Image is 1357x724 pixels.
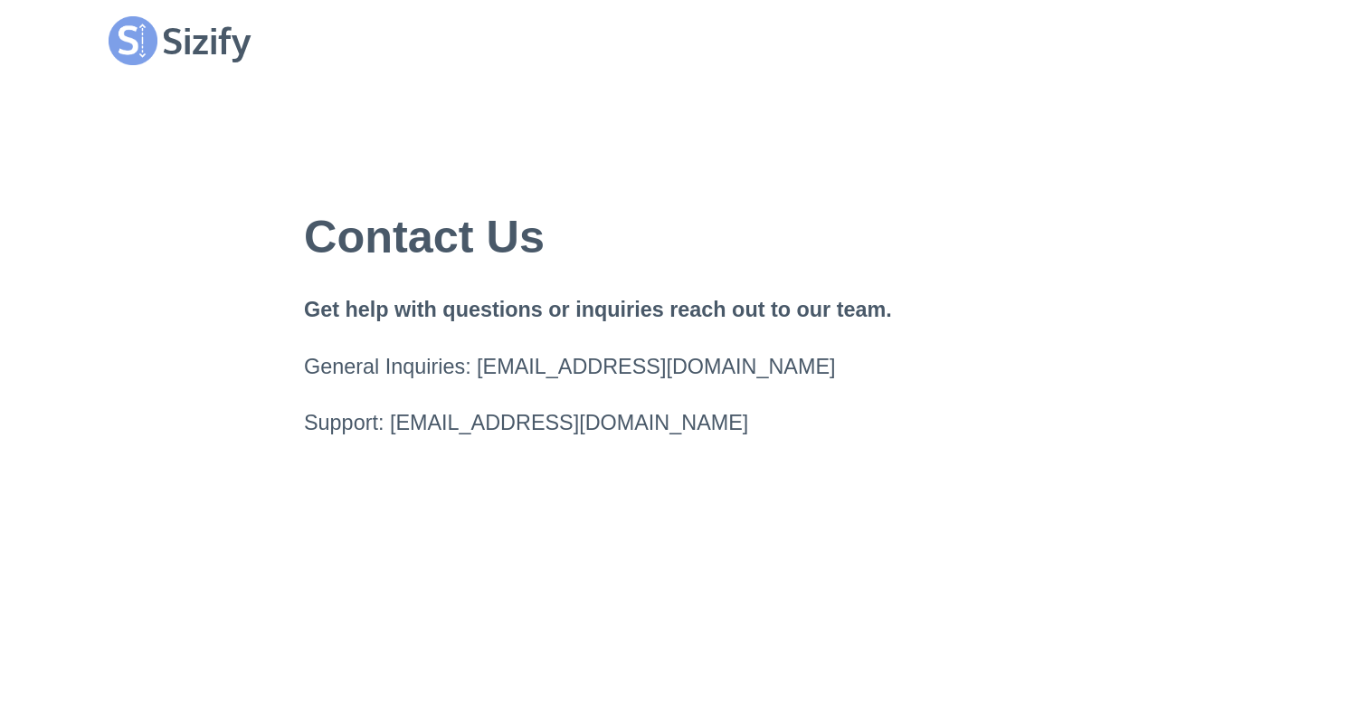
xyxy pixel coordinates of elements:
h2: Get help with questions or inquiries reach out to our team. [304,294,892,326]
img: logo [109,16,157,65]
a: Support: [EMAIL_ADDRESS][DOMAIN_NAME] [304,407,748,439]
h1: Sizify [157,21,255,61]
h1: Contact Us [304,212,545,262]
a: General Inquiries: [EMAIL_ADDRESS][DOMAIN_NAME] [304,351,836,383]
